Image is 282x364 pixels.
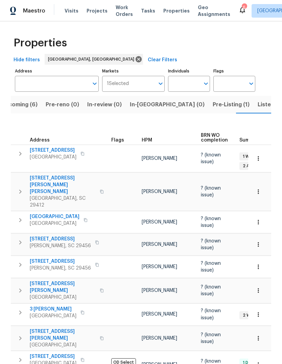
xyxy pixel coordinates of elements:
[15,69,99,73] label: Address
[201,79,211,88] button: Open
[142,312,177,317] span: [PERSON_NAME]
[201,153,221,164] span: ? (known issue)
[107,81,129,87] span: 1 Selected
[65,7,78,14] span: Visits
[142,242,177,247] span: [PERSON_NAME]
[111,138,124,143] span: Flags
[145,54,180,66] button: Clear Filters
[102,69,165,73] label: Markets
[130,100,205,109] span: In-[GEOGRAPHIC_DATA] (0)
[163,7,190,14] span: Properties
[30,306,76,313] span: 3 [PERSON_NAME]
[240,163,269,169] span: 2 Accepted
[142,264,177,269] span: [PERSON_NAME]
[30,258,91,265] span: [STREET_ADDRESS]
[201,285,221,296] span: ? (known issue)
[1,100,38,109] span: Upcoming (6)
[48,56,137,63] span: [GEOGRAPHIC_DATA], [GEOGRAPHIC_DATA]
[87,100,122,109] span: In-review (0)
[90,79,99,88] button: Open
[30,265,91,272] span: [PERSON_NAME], SC 29456
[14,40,67,46] span: Properties
[142,220,177,224] span: [PERSON_NAME]
[30,236,91,242] span: [STREET_ADDRESS]
[116,4,133,18] span: Work Orders
[14,56,40,64] span: Hide filters
[246,79,256,88] button: Open
[30,294,96,301] span: [GEOGRAPHIC_DATA]
[201,333,221,344] span: ? (known issue)
[30,328,96,342] span: [STREET_ADDRESS][PERSON_NAME]
[142,156,177,161] span: [PERSON_NAME]
[201,216,221,228] span: ? (known issue)
[142,138,152,143] span: HPM
[148,56,177,64] span: Clear Filters
[45,54,143,65] div: [GEOGRAPHIC_DATA], [GEOGRAPHIC_DATA]
[30,213,79,220] span: [GEOGRAPHIC_DATA]
[30,313,76,319] span: [GEOGRAPHIC_DATA]
[23,7,45,14] span: Maestro
[30,342,96,348] span: [GEOGRAPHIC_DATA]
[239,138,261,143] span: Summary
[30,242,91,249] span: [PERSON_NAME], SC 29456
[201,239,221,250] span: ? (known issue)
[30,353,76,360] span: [STREET_ADDRESS]
[198,4,230,18] span: Geo Assignments
[141,8,155,13] span: Tasks
[201,186,221,197] span: ? (known issue)
[213,69,255,73] label: Flags
[11,54,43,66] button: Hide filters
[142,288,177,293] span: [PERSON_NAME]
[30,175,96,195] span: [STREET_ADDRESS][PERSON_NAME][PERSON_NAME]
[30,280,96,294] span: [STREET_ADDRESS][PERSON_NAME]
[30,147,76,154] span: [STREET_ADDRESS]
[213,100,250,109] span: Pre-Listing (1)
[201,261,221,273] span: ? (known issue)
[30,138,50,143] span: Address
[30,195,96,209] span: [GEOGRAPHIC_DATA], SC 29412
[142,189,177,194] span: [PERSON_NAME]
[242,4,246,11] div: 6
[30,220,79,227] span: [GEOGRAPHIC_DATA]
[201,308,221,320] span: ? (known issue)
[240,313,256,318] span: 2 WIP
[142,336,177,341] span: [PERSON_NAME]
[156,79,165,88] button: Open
[240,154,255,159] span: 1 WIP
[30,154,76,160] span: [GEOGRAPHIC_DATA]
[46,100,79,109] span: Pre-reno (0)
[168,69,210,73] label: Individuals
[201,133,228,143] span: BRN WO completion
[87,7,108,14] span: Projects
